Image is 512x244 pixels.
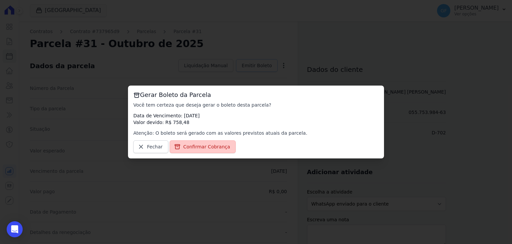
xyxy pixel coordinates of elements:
[133,102,379,108] p: Você tem certeza que deseja gerar o boleto desta parcela?
[7,221,23,237] div: Open Intercom Messenger
[183,143,230,150] span: Confirmar Cobrança
[133,91,379,99] h3: Gerar Boleto da Parcela
[170,140,236,153] a: Confirmar Cobrança
[147,143,163,150] span: Fechar
[133,112,379,126] p: Data de Vencimento: [DATE] Valor devido: R$ 758,48
[133,140,168,153] a: Fechar
[133,130,379,136] p: Atenção: O boleto será gerado com as valores previstos atuais da parcela.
